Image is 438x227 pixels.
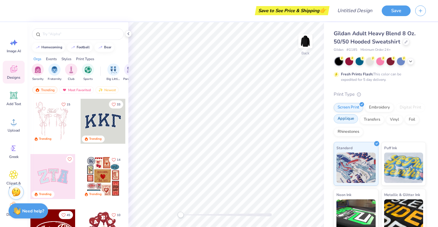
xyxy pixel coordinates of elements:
span: Image AI [7,49,21,53]
button: filter button [48,64,61,81]
img: trending.gif [35,88,40,92]
div: Transfers [360,115,384,124]
span: Decorate [6,212,21,217]
img: most_fav.gif [62,88,67,92]
div: homecoming [41,46,62,49]
span: Sorority [32,77,43,81]
span: Greek [9,154,19,159]
img: trend_line.gif [98,46,103,49]
div: Trending [39,192,51,197]
div: Newest [96,86,119,94]
div: Embroidery [365,103,394,112]
button: homecoming [32,43,65,52]
div: Foil [405,115,419,124]
div: Trending [89,192,102,197]
img: trend_line.gif [71,46,75,49]
div: filter for Sorority [32,64,44,81]
div: Rhinestones [334,127,363,136]
span: # G185 [346,47,357,53]
input: Untitled Design [332,5,377,17]
img: trend_line.gif [35,46,40,49]
div: Styles [61,56,71,62]
div: Save to See Price & Shipping [256,6,328,15]
img: Standard [336,153,376,183]
div: filter for Big Little Reveal [106,64,120,81]
div: football [77,46,90,49]
button: Like [59,100,73,108]
button: Like [109,156,123,164]
button: Like [59,211,73,219]
div: filter for Parent's Weekend [123,64,137,81]
div: Back [301,50,309,56]
button: football [67,43,92,52]
span: Club [68,77,75,81]
span: 👉 [319,7,326,14]
span: 14 [117,158,120,161]
div: Trending [32,86,57,94]
span: Sports [83,77,93,81]
div: Orgs [33,56,41,62]
span: Designs [7,75,20,80]
div: Trending [39,137,51,141]
span: Parent's Weekend [123,77,137,81]
img: Club Image [68,66,75,73]
div: Vinyl [386,115,403,124]
button: filter button [65,64,77,81]
strong: Need help? [22,208,44,214]
div: Most Favorited [59,86,94,94]
div: Events [46,56,57,62]
span: 45 [67,214,70,217]
button: Save [382,5,411,16]
div: This color can be expedited for 5 day delivery. [341,71,416,82]
span: Clipart & logos [4,181,24,191]
span: Puff Ink [384,145,397,151]
div: filter for Sports [82,64,94,81]
button: filter button [123,64,137,81]
span: 10 [117,214,120,217]
button: Like [109,100,123,108]
span: Gildan Adult Heavy Blend 8 Oz. 50/50 Hooded Sweatshirt [334,30,415,45]
img: Back [299,35,311,47]
div: Trending [89,137,102,141]
span: Minimum Order: 24 + [360,47,391,53]
div: Accessibility label [178,212,184,218]
div: bear [104,46,111,49]
span: Big Little Reveal [106,77,120,81]
div: Print Types [76,56,94,62]
button: filter button [106,64,120,81]
span: 33 [117,103,120,106]
img: Sports Image [85,66,92,73]
button: Like [66,156,73,163]
button: Like [109,211,123,219]
div: Applique [334,114,358,123]
input: Try "Alpha" [42,31,120,37]
span: Add Text [6,101,21,106]
span: 15 [67,103,70,106]
strong: Fresh Prints Flash: [341,72,373,77]
img: Fraternity Image [51,66,58,73]
img: Puff Ink [384,153,423,183]
span: Neon Ink [336,191,351,198]
img: Parent's Weekend Image [127,66,134,73]
img: Big Little Reveal Image [110,66,117,73]
span: Upload [8,128,20,133]
button: filter button [82,64,94,81]
img: newest.gif [98,88,103,92]
div: Screen Print [334,103,363,112]
img: Sorority Image [34,66,41,73]
button: bear [95,43,114,52]
div: Digital Print [396,103,425,112]
div: Print Type [334,91,426,98]
div: filter for Fraternity [48,64,61,81]
div: filter for Club [65,64,77,81]
span: Metallic & Glitter Ink [384,191,420,198]
span: Standard [336,145,353,151]
span: Fraternity [48,77,61,81]
button: filter button [32,64,44,81]
span: Gildan [334,47,343,53]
